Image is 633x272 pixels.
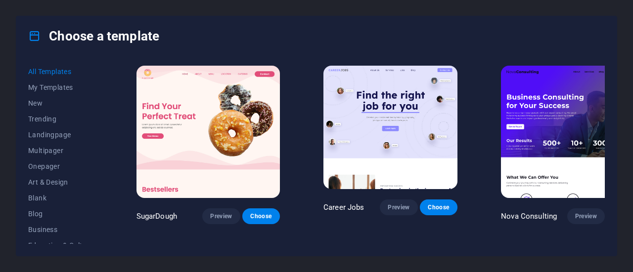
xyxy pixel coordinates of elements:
span: Education & Culture [28,241,93,249]
span: Art & Design [28,178,93,186]
button: Education & Culture [28,237,93,253]
span: Blank [28,194,93,202]
button: Onepager [28,158,93,174]
span: Business [28,226,93,233]
span: Onepager [28,162,93,170]
span: All Templates [28,68,93,76]
span: Multipager [28,147,93,155]
button: Landingpage [28,127,93,143]
button: Trending [28,111,93,127]
button: Preview [380,199,417,215]
button: Multipager [28,143,93,158]
button: Blank [28,190,93,206]
img: Career Jobs [323,66,457,189]
button: Art & Design [28,174,93,190]
button: Blog [28,206,93,222]
button: All Templates [28,64,93,79]
p: Career Jobs [323,202,364,212]
span: My Templates [28,83,93,91]
h4: Choose a template [28,28,159,44]
img: SugarDough [136,66,280,198]
button: Choose [242,208,280,224]
button: My Templates [28,79,93,95]
span: Preview [575,212,597,220]
span: Blog [28,210,93,218]
button: Choose [420,199,457,215]
p: Nova Consulting [501,211,557,221]
p: SugarDough [136,211,177,221]
span: Preview [210,212,232,220]
span: Preview [388,203,409,211]
button: Business [28,222,93,237]
span: Choose [250,212,272,220]
button: Preview [567,208,605,224]
span: New [28,99,93,107]
button: New [28,95,93,111]
span: Choose [428,203,450,211]
span: Landingpage [28,131,93,139]
button: Preview [202,208,240,224]
span: Trending [28,115,93,123]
